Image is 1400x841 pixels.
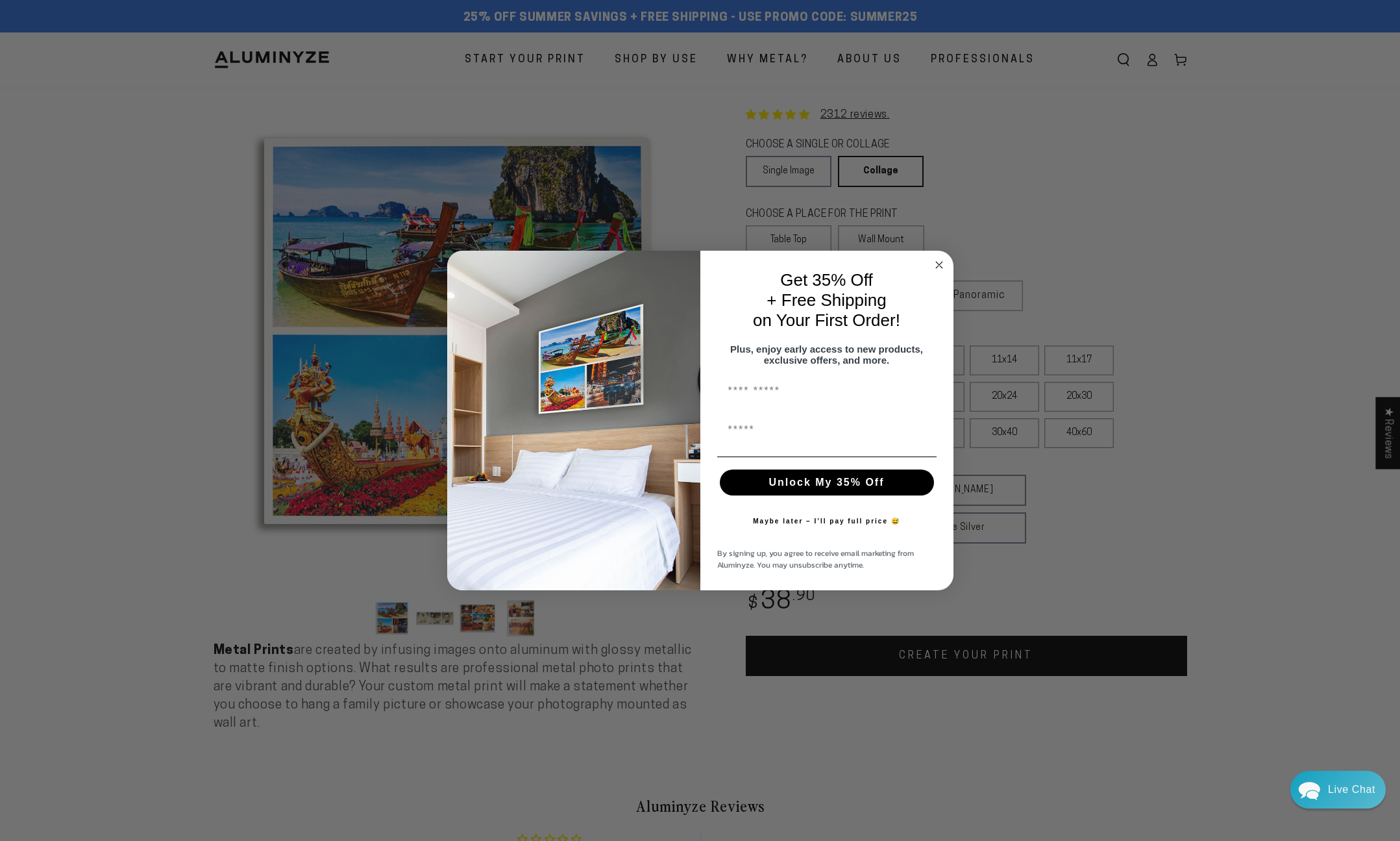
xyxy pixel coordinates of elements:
span: Plus, enjoy early access to new products, exclusive offers, and more. [730,344,923,366]
span: on Your First Order! [753,310,900,330]
img: underline [717,457,937,457]
span: Get 35% Off [780,270,873,290]
button: Close dialog [931,257,947,273]
span: By signing up, you agree to receive email marketing from Aluminyze. You may unsubscribe anytime. [717,547,914,571]
button: Maybe later – I’ll pay full price 😅 [746,508,907,534]
div: Chat widget toggle [1290,771,1386,809]
img: 728e4f65-7e6c-44e2-b7d1-0292a396982f.jpeg [447,251,700,591]
span: + Free Shipping [767,290,886,310]
div: Contact Us Directly [1328,771,1375,809]
button: Unlock My 35% Off [720,470,934,496]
